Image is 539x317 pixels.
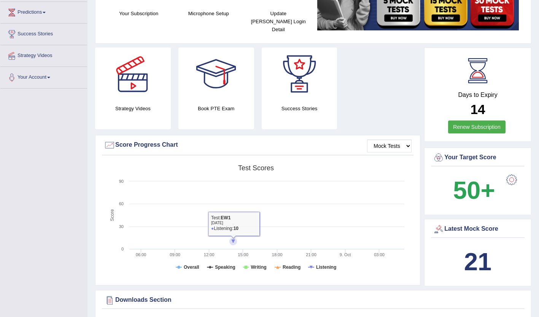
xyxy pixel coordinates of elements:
tspan: 9. Oct [340,252,351,257]
text: 0 [121,247,124,251]
tspan: Writing [251,265,266,270]
a: Success Stories [0,24,87,43]
a: Predictions [0,2,87,21]
text: 90 [119,179,124,184]
a: Strategy Videos [0,45,87,64]
tspan: Reading [283,265,301,270]
text: 30 [119,224,124,229]
div: Score Progress Chart [104,139,412,151]
div: Latest Mock Score [433,223,523,235]
text: 03:00 [374,252,385,257]
text: 60 [119,201,124,206]
tspan: Speaking [215,265,235,270]
text: 12:00 [204,252,215,257]
h4: Days to Expiry [433,92,523,98]
a: Your Account [0,67,87,86]
h4: Update [PERSON_NAME] Login Detail [247,10,310,33]
text: 06:00 [136,252,146,257]
b: 14 [471,102,485,117]
b: 50+ [453,176,495,204]
h4: Your Subscription [108,10,170,17]
h4: Success Stories [262,105,337,113]
text: 21:00 [306,252,316,257]
h4: Microphone Setup [178,10,240,17]
tspan: Listening [316,265,336,270]
tspan: Score [110,209,115,221]
h4: Book PTE Exam [178,105,254,113]
a: Renew Subscription [448,120,506,133]
text: 15:00 [238,252,248,257]
div: Your Target Score [433,152,523,163]
text: 09:00 [170,252,180,257]
div: Downloads Section [104,295,523,306]
tspan: Test scores [238,164,274,172]
tspan: Overall [184,265,199,270]
b: 21 [464,248,491,276]
text: 18:00 [272,252,283,257]
h4: Strategy Videos [95,105,171,113]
